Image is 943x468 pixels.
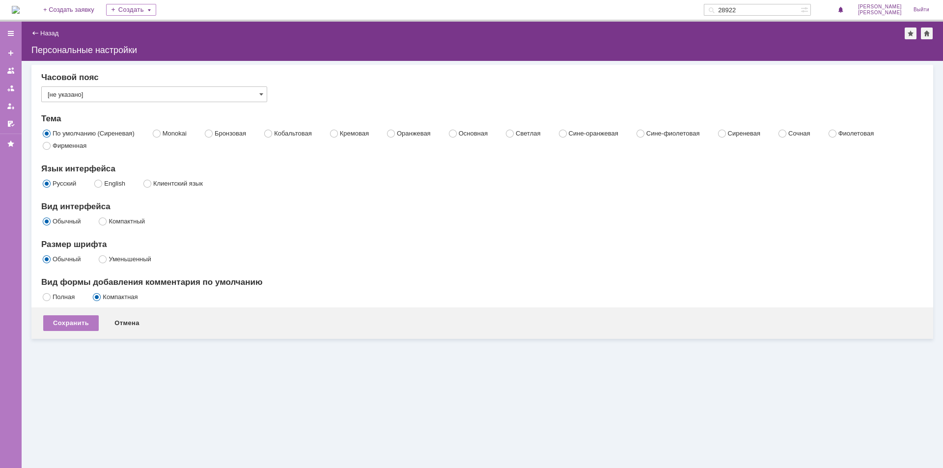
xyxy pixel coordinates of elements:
[921,28,933,39] div: Сделать домашней страницей
[3,98,19,114] a: Мои заявки
[215,130,246,137] label: Бронзовая
[106,4,156,16] div: Создать
[104,180,125,187] label: English
[41,240,107,249] span: Размер шрифта
[41,114,61,123] span: Тема
[838,130,874,137] label: Фиолетовая
[274,130,312,137] label: Кобальтовая
[53,142,86,149] label: Фирменная
[53,293,75,301] label: Полная
[41,164,115,173] span: Язык интерфейса
[3,116,19,132] a: Мои согласования
[858,4,902,10] span: [PERSON_NAME]
[31,45,933,55] div: Персональные настройки
[109,218,145,225] label: Компактный
[569,130,618,137] label: Сине-оранжевая
[40,29,58,37] a: Назад
[109,255,151,263] label: Уменьшенный
[53,130,135,137] label: По умолчанию (Сиреневая)
[728,130,761,137] label: Сиреневая
[905,28,916,39] div: Добавить в избранное
[3,63,19,79] a: Заявки на командах
[3,45,19,61] a: Создать заявку
[103,293,138,301] label: Компактная
[41,73,99,82] span: Часовой пояс
[646,130,700,137] label: Сине-фиолетовая
[41,202,111,211] span: Вид интерфейса
[163,130,187,137] label: Monokai
[153,180,203,187] label: Клиентский язык
[858,10,902,16] span: [PERSON_NAME]
[53,255,81,263] label: Обычный
[3,81,19,96] a: Заявки в моей ответственности
[12,6,20,14] a: Перейти на домашнюю страницу
[12,6,20,14] img: logo
[41,277,262,287] span: Вид формы добавления комментария по умолчанию
[516,130,540,137] label: Светлая
[397,130,431,137] label: Оранжевая
[340,130,369,137] label: Кремовая
[788,130,810,137] label: Сочная
[459,130,488,137] label: Основная
[801,4,810,14] span: Расширенный поиск
[53,180,76,187] label: Русский
[53,218,81,225] label: Обычный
